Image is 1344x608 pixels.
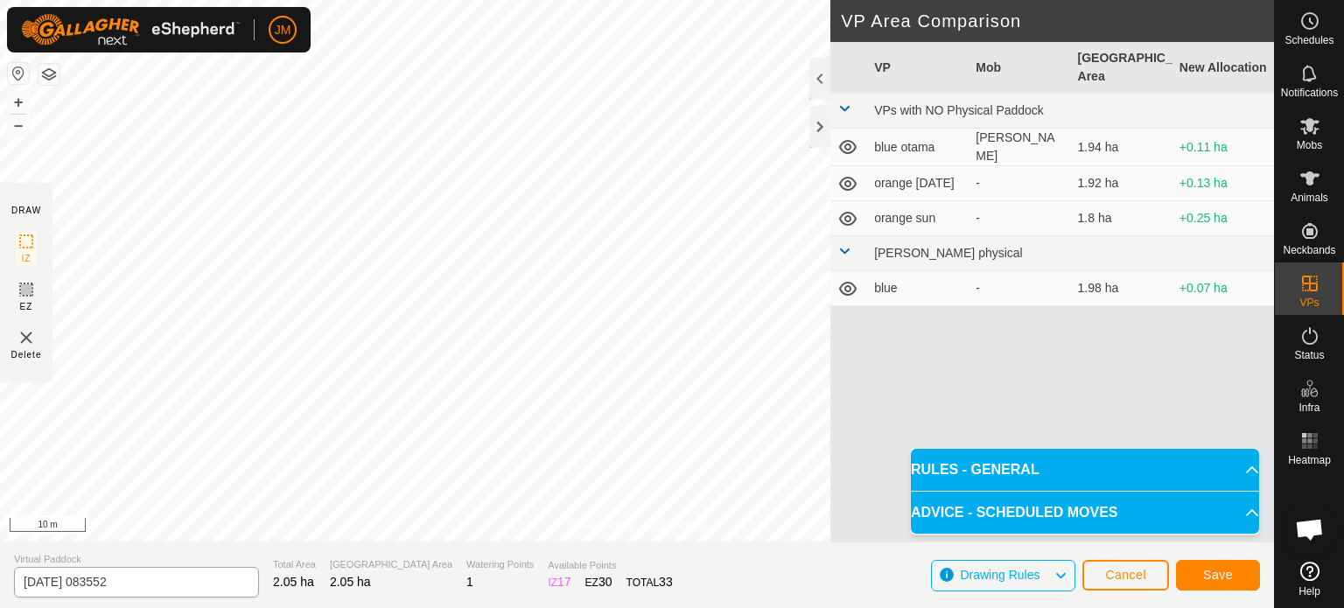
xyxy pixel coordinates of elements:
[1283,245,1335,255] span: Neckbands
[969,42,1070,94] th: Mob
[1105,568,1146,582] span: Cancel
[1284,35,1333,45] span: Schedules
[557,575,571,589] span: 17
[20,300,33,313] span: EZ
[1071,166,1172,201] td: 1.92 ha
[867,166,969,201] td: orange [DATE]
[11,204,41,217] div: DRAW
[1071,271,1172,306] td: 1.98 ha
[8,115,29,136] button: –
[1298,402,1319,413] span: Infra
[8,92,29,113] button: +
[1203,568,1233,582] span: Save
[1281,87,1338,98] span: Notifications
[1298,586,1320,597] span: Help
[585,573,612,591] div: EZ
[654,519,706,535] a: Contact Us
[330,557,452,572] span: [GEOGRAPHIC_DATA] Area
[1172,201,1274,236] td: +0.25 ha
[1294,350,1324,360] span: Status
[275,21,291,39] span: JM
[548,558,672,573] span: Available Points
[330,575,371,589] span: 2.05 ha
[976,129,1063,165] div: [PERSON_NAME]
[867,271,969,306] td: blue
[11,348,42,361] span: Delete
[466,575,473,589] span: 1
[14,552,259,567] span: Virtual Paddock
[16,327,37,348] img: VP
[22,252,31,265] span: IZ
[1297,140,1322,150] span: Mobs
[976,174,1063,192] div: -
[867,201,969,236] td: orange sun
[273,557,316,572] span: Total Area
[911,502,1117,523] span: ADVICE - SCHEDULED MOVES
[1284,503,1336,556] div: Open chat
[1082,560,1169,591] button: Cancel
[1071,129,1172,166] td: 1.94 ha
[466,557,534,572] span: Watering Points
[1071,201,1172,236] td: 1.8 ha
[21,14,240,45] img: Gallagher Logo
[1172,42,1274,94] th: New Allocation
[841,10,1274,31] h2: VP Area Comparison
[1288,455,1331,465] span: Heatmap
[1275,555,1344,604] a: Help
[273,575,314,589] span: 2.05 ha
[1291,192,1328,203] span: Animals
[548,573,570,591] div: IZ
[1299,297,1319,308] span: VPs
[8,63,29,84] button: Reset Map
[911,449,1259,491] p-accordion-header: RULES - GENERAL
[626,573,673,591] div: TOTAL
[867,129,969,166] td: blue otama
[568,519,633,535] a: Privacy Policy
[911,459,1039,480] span: RULES - GENERAL
[1172,129,1274,166] td: +0.11 ha
[598,575,612,589] span: 30
[874,246,1023,260] span: [PERSON_NAME] physical
[1176,560,1260,591] button: Save
[911,492,1259,534] p-accordion-header: ADVICE - SCHEDULED MOVES
[976,209,1063,227] div: -
[874,103,1044,117] span: VPs with NO Physical Paddock
[1172,166,1274,201] td: +0.13 ha
[1172,271,1274,306] td: +0.07 ha
[38,64,59,85] button: Map Layers
[960,568,1039,582] span: Drawing Rules
[976,279,1063,297] div: -
[1071,42,1172,94] th: [GEOGRAPHIC_DATA] Area
[659,575,673,589] span: 33
[867,42,969,94] th: VP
